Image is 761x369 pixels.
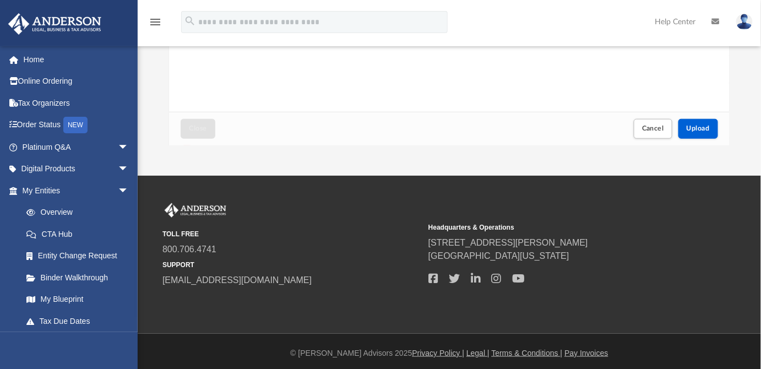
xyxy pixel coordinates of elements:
button: Close [181,119,215,138]
a: Entity Change Request [15,245,145,267]
a: My Blueprint [15,289,140,311]
a: Digital Productsarrow_drop_down [8,158,145,180]
a: My Entitiesarrow_drop_down [8,180,145,202]
i: menu [149,15,162,29]
span: arrow_drop_down [118,180,140,202]
small: SUPPORT [162,260,421,270]
a: Terms & Conditions | [492,349,563,357]
span: Close [189,125,206,132]
img: Anderson Advisors Platinum Portal [162,203,229,218]
button: Cancel [634,119,672,138]
a: Binder Walkthrough [15,267,145,289]
small: TOLL FREE [162,229,421,239]
a: Online Ordering [8,70,145,93]
span: arrow_drop_down [118,332,140,355]
button: Upload [678,119,718,138]
a: 800.706.4741 [162,245,216,254]
img: Anderson Advisors Platinum Portal [5,13,105,35]
a: Pay Invoices [564,349,608,357]
a: Order StatusNEW [8,114,145,137]
a: [EMAIL_ADDRESS][DOMAIN_NAME] [162,275,312,285]
img: User Pic [736,14,753,30]
a: Legal | [466,349,490,357]
a: Tax Due Dates [15,310,145,332]
a: Platinum Q&Aarrow_drop_down [8,136,145,158]
span: arrow_drop_down [118,136,140,159]
a: Tax Organizers [8,92,145,114]
i: search [184,15,196,27]
a: Overview [15,202,145,224]
a: CTA Hub [15,223,145,245]
span: arrow_drop_down [118,158,140,181]
small: Headquarters & Operations [428,223,687,232]
a: [STREET_ADDRESS][PERSON_NAME] [428,238,588,247]
a: Home [8,48,145,70]
span: Cancel [642,125,664,132]
a: Privacy Policy | [412,349,465,357]
span: Upload [687,125,710,132]
a: [GEOGRAPHIC_DATA][US_STATE] [428,251,569,261]
div: NEW [63,117,88,133]
div: © [PERSON_NAME] Advisors 2025 [138,348,761,359]
a: menu [149,21,162,29]
a: My Anderson Teamarrow_drop_down [8,332,140,354]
